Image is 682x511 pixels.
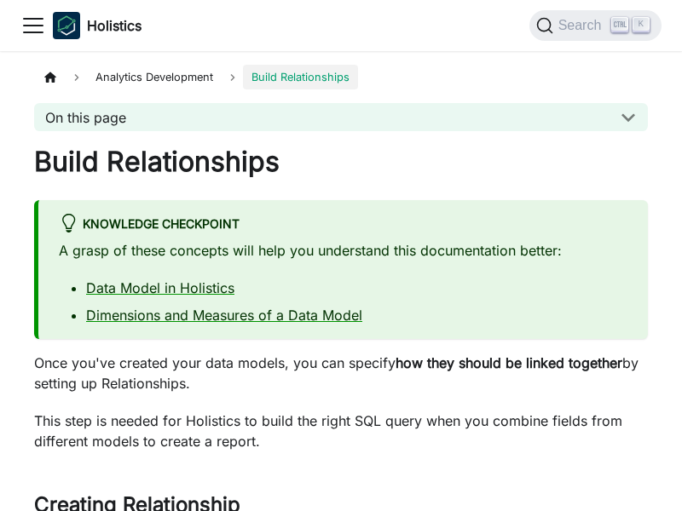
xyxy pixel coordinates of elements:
[243,65,358,89] span: Build Relationships
[86,279,234,296] a: Data Model in Holistics
[529,10,662,41] button: Search (Ctrl+K)
[59,240,627,261] p: A grasp of these concepts will help you understand this documentation better:
[34,145,648,179] h1: Build Relationships
[53,12,80,39] img: Holistics
[34,65,66,89] a: Home page
[59,214,627,236] div: Knowledge Checkpoint
[86,307,362,324] a: Dimensions and Measures of a Data Model
[87,15,142,36] b: Holistics
[87,65,222,89] span: Analytics Development
[34,411,648,451] p: This step is needed for Holistics to build the right SQL query when you combine fields from diffe...
[34,353,648,393] p: Once you've created your data models, you can specify by setting up Relationships.
[34,103,648,131] button: On this page
[53,12,142,39] a: HolisticsHolistics
[20,13,46,38] button: Toggle navigation bar
[34,65,648,89] nav: Breadcrumbs
[396,354,622,371] strong: how they should be linked together
[553,18,612,33] span: Search
[633,17,650,32] kbd: K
